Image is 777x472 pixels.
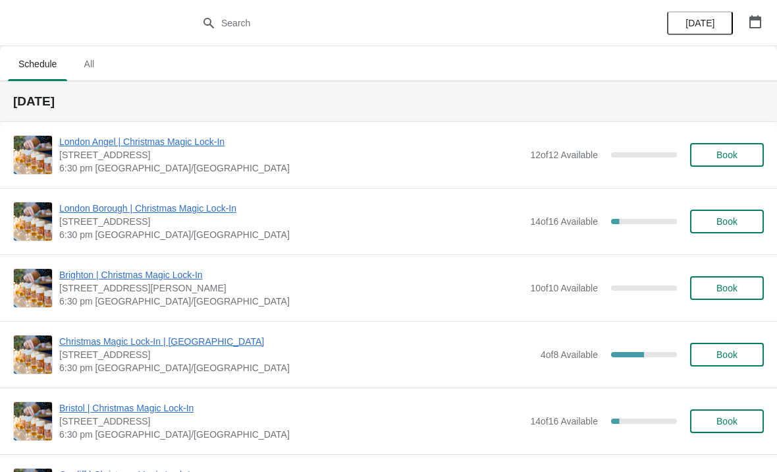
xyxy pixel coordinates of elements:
[716,216,737,227] span: Book
[530,150,598,160] span: 12 of 12 Available
[59,268,523,281] span: Brighton | Christmas Magic Lock-In
[690,143,764,167] button: Book
[59,401,523,415] span: Bristol | Christmas Magic Lock-In
[14,402,52,440] img: Bristol | Christmas Magic Lock-In | 73 Park Street, Bristol, BS1 5PB | 6:30 pm Europe/London
[59,228,523,241] span: 6:30 pm [GEOGRAPHIC_DATA]/[GEOGRAPHIC_DATA]
[530,283,598,293] span: 10 of 10 Available
[541,349,598,360] span: 4 of 8 Available
[690,343,764,367] button: Book
[14,202,52,241] img: London Borough | Christmas Magic Lock-In | 7 Park St, London Borough, SE1 9AB | 6:30 pm Europe/Lo...
[667,11,733,35] button: [DATE]
[221,11,583,35] input: Search
[59,335,534,348] span: Christmas Magic Lock-In | [GEOGRAPHIC_DATA]
[59,361,534,374] span: 6:30 pm [GEOGRAPHIC_DATA]/[GEOGRAPHIC_DATA]
[59,162,523,175] span: 6:30 pm [GEOGRAPHIC_DATA]/[GEOGRAPHIC_DATA]
[716,283,737,293] span: Book
[59,135,523,148] span: London Angel | Christmas Magic Lock-In
[14,136,52,174] img: London Angel | Christmas Magic Lock-In | 22-26 Camden Passage, London N1 8ED, UK | 6:30 pm Europe...
[59,281,523,295] span: [STREET_ADDRESS][PERSON_NAME]
[59,428,523,441] span: 6:30 pm [GEOGRAPHIC_DATA]/[GEOGRAPHIC_DATA]
[530,216,598,227] span: 14 of 16 Available
[14,269,52,307] img: Brighton | Christmas Magic Lock-In | 41 Gardner St, Brighton, BN1 1UN | 6:30 pm Europe/London
[59,295,523,308] span: 6:30 pm [GEOGRAPHIC_DATA]/[GEOGRAPHIC_DATA]
[690,210,764,233] button: Book
[59,215,523,228] span: [STREET_ADDRESS]
[530,416,598,427] span: 14 of 16 Available
[13,95,764,108] h2: [DATE]
[690,276,764,300] button: Book
[59,148,523,162] span: [STREET_ADDRESS]
[716,150,737,160] span: Book
[8,52,67,76] span: Schedule
[716,349,737,360] span: Book
[690,409,764,433] button: Book
[716,416,737,427] span: Book
[72,52,105,76] span: All
[685,18,714,28] span: [DATE]
[59,202,523,215] span: London Borough | Christmas Magic Lock-In
[59,415,523,428] span: [STREET_ADDRESS]
[14,336,52,374] img: Christmas Magic Lock-In | Brighton Beach | 38-39 Kings Road Arches, Brighton, BN1 2LN | 6:30 pm E...
[59,348,534,361] span: [STREET_ADDRESS]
